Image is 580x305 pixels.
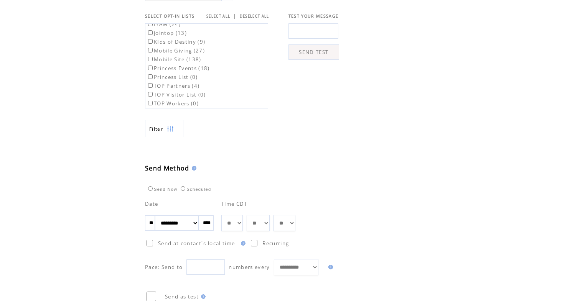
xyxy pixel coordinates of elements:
img: help.gif [326,265,333,269]
span: Send Method [145,164,189,172]
span: Show filters [149,126,163,132]
label: Princess Events (18) [147,65,210,72]
input: Send Now [148,186,153,191]
span: Send as test [165,293,199,300]
input: TOP Partners (4) [148,83,153,88]
label: Scheduled [179,187,211,192]
img: help.gif [189,166,196,171]
label: KIds of Destiny (9) [147,38,205,45]
img: help.gif [239,241,246,246]
a: Filter [145,120,183,137]
span: Pace: Send to [145,264,183,271]
input: IYAM (24) [148,21,153,26]
input: jointop (13) [148,30,153,35]
span: SELECT OPT-IN LISTS [145,13,194,19]
span: TEST YOUR MESSAGE [288,13,339,19]
span: Time CDT [221,200,247,207]
span: Send at contact`s local time [158,240,235,247]
a: DESELECT ALL [240,14,269,19]
input: TOP Visitor List (0) [148,92,153,97]
input: Princess List (0) [148,74,153,79]
input: Mobile Giving (27) [148,48,153,52]
label: Send Now [146,187,177,192]
input: Princess Events (18) [148,66,153,70]
label: Princess List (0) [147,74,198,80]
label: TOP Partners (4) [147,82,199,89]
label: Mobile Giving (27) [147,47,205,54]
label: TOP Workers (0) [147,100,199,107]
img: filters.png [167,120,174,138]
span: Recurring [262,240,289,247]
label: IYAM (24) [147,21,181,28]
span: Date [145,200,158,207]
img: help.gif [199,294,206,299]
input: TOP Workers (0) [148,101,153,105]
input: Scheduled [181,186,185,191]
label: jointop (13) [147,30,187,36]
span: numbers every [229,264,270,271]
input: Mobile Site (138) [148,57,153,61]
span: | [233,13,236,20]
input: KIds of Destiny (9) [148,39,153,44]
label: TOP Visitor List (0) [147,91,206,98]
label: Mobile Site (138) [147,56,201,63]
a: SEND TEST [288,44,339,60]
a: SELECT ALL [206,14,230,19]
